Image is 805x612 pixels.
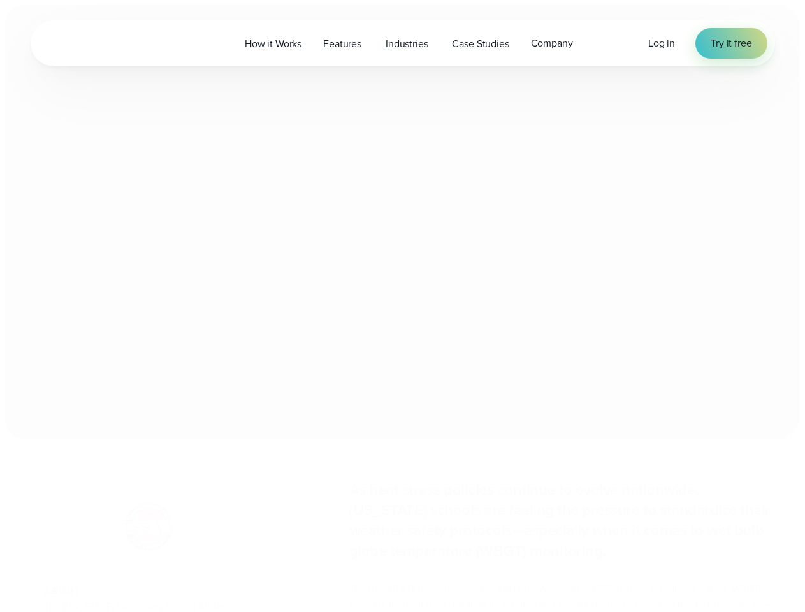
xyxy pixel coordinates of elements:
[386,36,428,52] span: Industries
[648,36,675,51] a: Log in
[441,31,519,57] a: Case Studies
[234,31,312,57] a: How it Works
[452,36,509,52] span: Case Studies
[695,28,767,59] a: Try it free
[531,36,573,51] span: Company
[648,36,675,50] span: Log in
[711,36,751,51] span: Try it free
[245,36,301,52] span: How it Works
[323,36,361,52] span: Features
